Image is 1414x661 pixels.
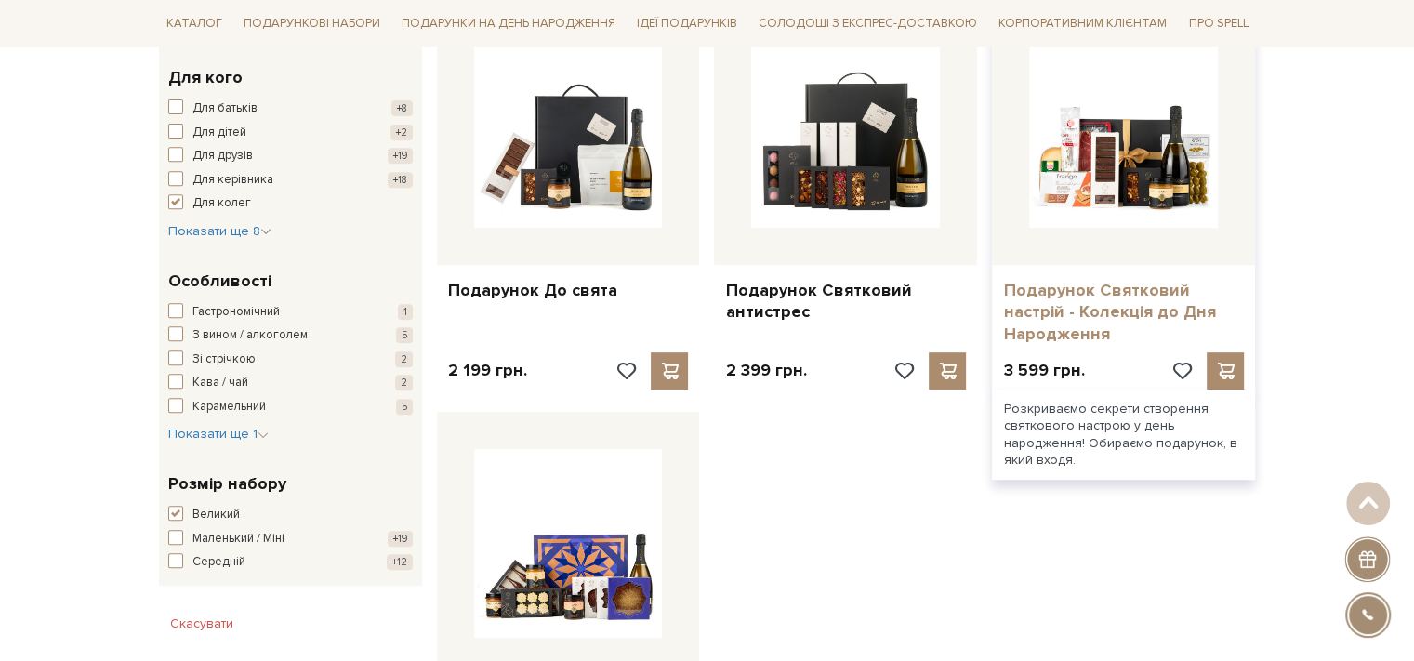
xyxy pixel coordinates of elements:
[159,9,230,38] a: Каталог
[168,471,286,496] span: Розмір набору
[396,327,413,343] span: 5
[159,609,244,639] button: Скасувати
[1003,360,1084,381] p: 3 599 грн.
[395,351,413,367] span: 2
[391,100,413,116] span: +8
[192,99,258,118] span: Для батьків
[168,350,413,369] button: Зі стрічкою 2
[168,124,413,142] button: Для дітей +2
[394,9,623,38] a: Подарунки на День народження
[168,553,413,572] button: Середній +12
[192,506,240,524] span: Великий
[192,350,256,369] span: Зі стрічкою
[192,530,284,549] span: Маленький / Міні
[390,125,413,140] span: +2
[448,280,689,301] a: Подарунок До свята
[168,506,413,524] button: Великий
[168,426,269,442] span: Показати ще 1
[388,172,413,188] span: +18
[448,360,527,381] p: 2 199 грн.
[192,124,246,142] span: Для дітей
[168,99,413,118] button: Для батьків +8
[192,398,266,416] span: Карамельний
[168,147,413,165] button: Для друзів +19
[192,374,248,392] span: Кава / чай
[725,360,806,381] p: 2 399 грн.
[168,374,413,392] button: Кава / чай 2
[192,326,308,345] span: З вином / алкоголем
[168,398,413,416] button: Карамельний 5
[168,65,243,90] span: Для кого
[398,304,413,320] span: 1
[192,553,245,572] span: Середній
[725,280,966,324] a: Подарунок Святковий антистрес
[751,7,985,39] a: Солодощі з експрес-доставкою
[1003,280,1244,345] a: Подарунок Святковий настрій - Колекція до Дня Народження
[396,399,413,415] span: 5
[192,303,280,322] span: Гастрономічний
[192,194,251,213] span: Для колег
[388,148,413,164] span: +19
[168,171,413,190] button: Для керівника +18
[192,147,253,165] span: Для друзів
[236,9,388,38] a: Подарункові набори
[395,375,413,390] span: 2
[992,390,1255,480] div: Розкриваємо секрети створення святкового настрою у день народження! Обираємо подарунок, в який вх...
[168,222,271,241] button: Показати ще 8
[991,9,1174,38] a: Корпоративним клієнтам
[1181,9,1255,38] a: Про Spell
[388,531,413,547] span: +19
[192,171,273,190] span: Для керівника
[168,194,413,213] button: Для колег
[168,303,413,322] button: Гастрономічний 1
[168,223,271,239] span: Показати ще 8
[168,269,271,294] span: Особливості
[168,425,269,443] button: Показати ще 1
[168,326,413,345] button: З вином / алкоголем 5
[168,530,413,549] button: Маленький / Міні +19
[387,554,413,570] span: +12
[629,9,745,38] a: Ідеї подарунків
